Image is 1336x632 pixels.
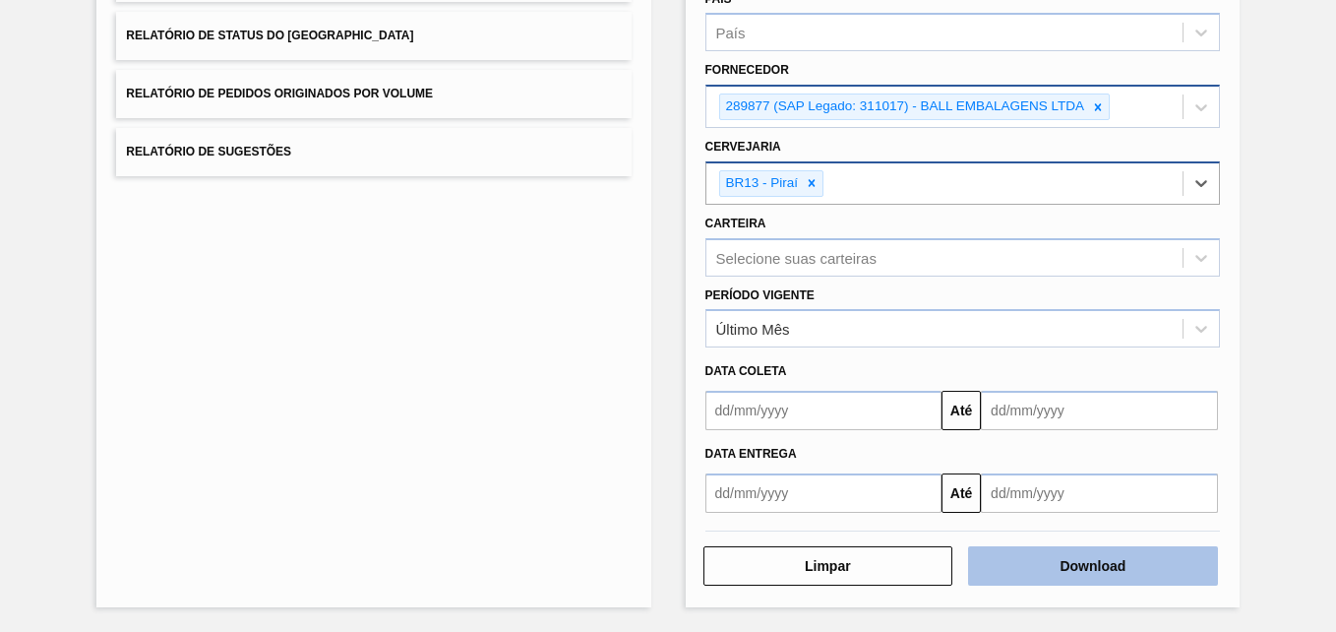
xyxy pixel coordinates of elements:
[126,29,413,42] span: Relatório de Status do [GEOGRAPHIC_DATA]
[705,474,942,513] input: dd/mm/yyyy
[716,321,790,338] div: Último Mês
[705,140,781,154] label: Cervejaria
[126,145,291,158] span: Relatório de Sugestões
[126,87,433,100] span: Relatório de Pedidos Originados por Volume
[720,171,802,196] div: BR13 - Piraí
[716,249,877,266] div: Selecione suas carteiras
[705,364,787,378] span: Data coleta
[968,546,1218,586] button: Download
[720,95,1087,119] div: 289877 (SAP Legado: 311017) - BALL EMBALAGENS LTDA
[705,217,766,230] label: Carteira
[705,447,797,461] span: Data entrega
[705,288,815,302] label: Período Vigente
[981,474,1218,513] input: dd/mm/yyyy
[941,474,981,513] button: Até
[705,391,942,430] input: dd/mm/yyyy
[716,25,746,41] div: País
[703,546,953,586] button: Limpar
[981,391,1218,430] input: dd/mm/yyyy
[116,12,631,60] button: Relatório de Status do [GEOGRAPHIC_DATA]
[941,391,981,430] button: Até
[705,63,789,77] label: Fornecedor
[116,70,631,118] button: Relatório de Pedidos Originados por Volume
[116,128,631,176] button: Relatório de Sugestões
